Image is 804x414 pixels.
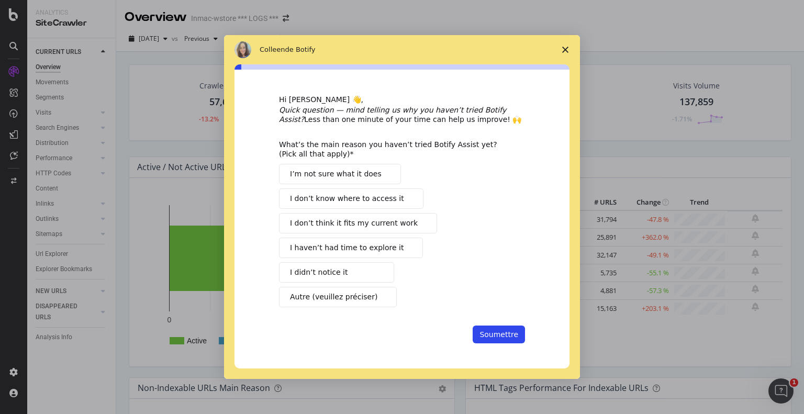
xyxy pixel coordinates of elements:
button: I didn’t notice it [279,262,394,283]
button: Soumettre [473,326,525,343]
button: I haven’t had time to explore it [279,238,423,258]
button: I’m not sure what it does [279,164,401,184]
span: de Botify [285,46,316,53]
div: Hi [PERSON_NAME] 👋, [279,95,525,105]
button: I don’t know where to access it [279,188,423,209]
span: Colleen [260,46,285,53]
div: Less than one minute of your time can help us improve! 🙌 [279,105,525,124]
span: I’m not sure what it does [290,169,382,180]
button: Autre (veuillez préciser) [279,287,397,307]
span: I haven’t had time to explore it [290,242,404,253]
button: I don’t think it fits my current work [279,213,437,233]
span: Autre (veuillez préciser) [290,292,377,303]
span: I don’t know where to access it [290,193,404,204]
img: Profile image for Colleen [234,41,251,58]
span: Fermer l'enquête [551,35,580,64]
span: I didn’t notice it [290,267,348,278]
i: Quick question — mind telling us why you haven’t tried Botify Assist? [279,106,506,124]
div: What’s the main reason you haven’t tried Botify Assist yet? (Pick all that apply) [279,140,509,159]
span: I don’t think it fits my current work [290,218,418,229]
